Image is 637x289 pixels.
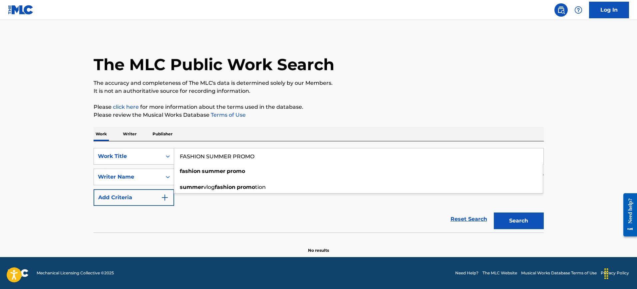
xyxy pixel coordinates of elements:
[308,239,329,253] p: No results
[151,127,174,141] p: Publisher
[94,189,174,206] button: Add Criteria
[237,184,255,190] strong: promo
[589,2,629,18] a: Log In
[255,184,266,190] span: tion
[202,168,225,174] strong: summer
[180,184,203,190] strong: summer
[482,270,517,276] a: The MLC Website
[601,264,612,284] div: Drag
[161,194,169,202] img: 9d2ae6d4665cec9f34b9.svg
[455,270,478,276] a: Need Help?
[94,127,109,141] p: Work
[447,212,490,226] a: Reset Search
[113,104,139,110] a: click here
[98,152,158,160] div: Work Title
[554,3,568,17] a: Public Search
[618,188,637,242] iframe: Resource Center
[8,269,29,277] img: logo
[601,270,629,276] a: Privacy Policy
[37,270,114,276] span: Mechanical Licensing Collective © 2025
[180,168,200,174] strong: fashion
[98,173,158,181] div: Writer Name
[94,87,544,95] p: It is not an authoritative source for recording information.
[8,5,34,15] img: MLC Logo
[521,270,597,276] a: Musical Works Database Terms of Use
[94,79,544,87] p: The accuracy and completeness of The MLC's data is determined solely by our Members.
[94,148,544,232] form: Search Form
[94,55,334,74] h1: The MLC Public Work Search
[494,213,544,229] button: Search
[227,168,245,174] strong: promo
[94,111,544,119] p: Please review the Musical Works Database
[215,184,235,190] strong: fashion
[209,112,246,118] a: Terms of Use
[557,6,565,14] img: search
[121,127,139,141] p: Writer
[572,3,585,17] div: Help
[94,103,544,111] p: Please for more information about the terms used in the database.
[574,6,582,14] img: help
[203,184,215,190] span: vlog
[604,257,637,289] iframe: Chat Widget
